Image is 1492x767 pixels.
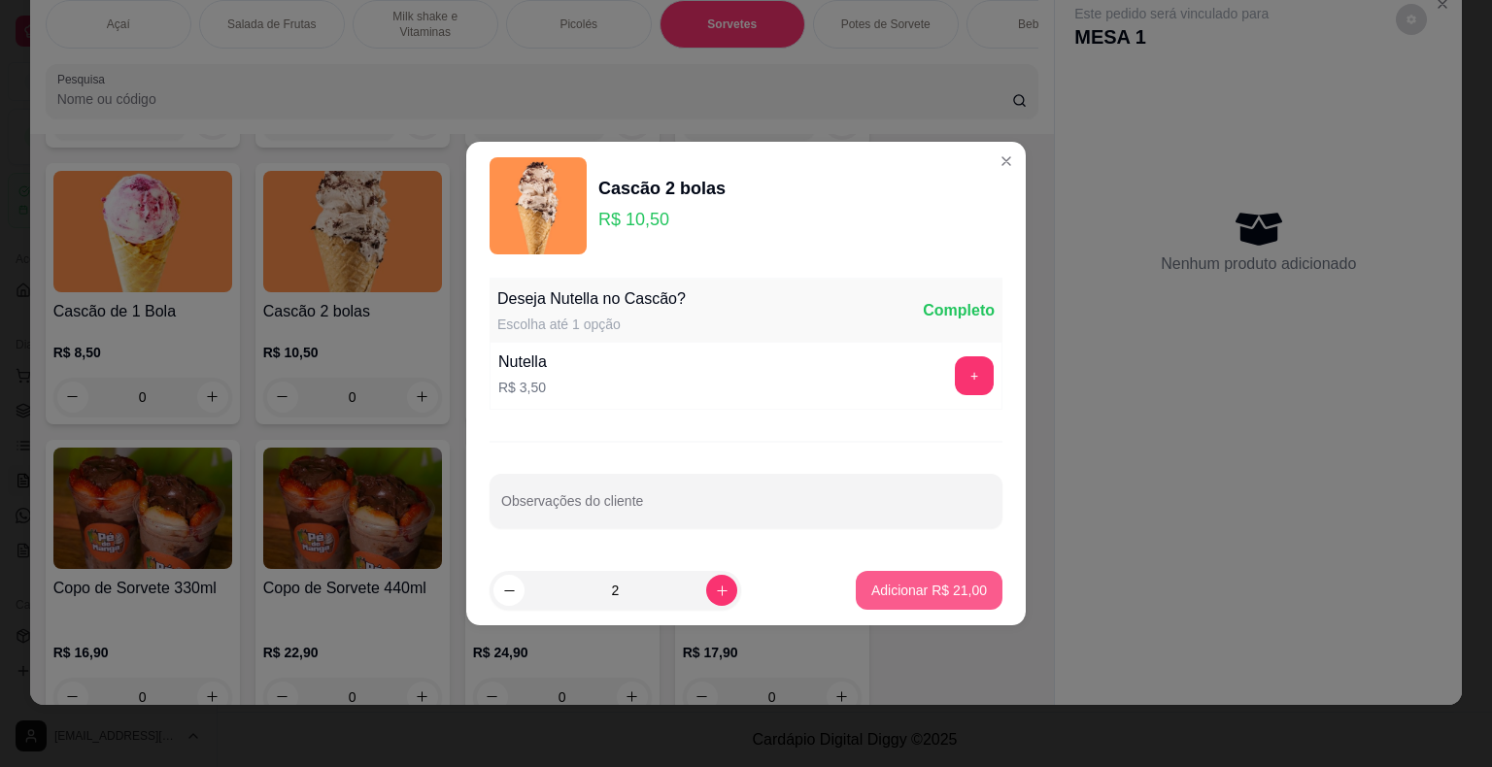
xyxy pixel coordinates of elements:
div: Completo [923,299,995,322]
input: Observações do cliente [501,499,991,518]
button: increase-product-quantity [706,575,737,606]
div: Deseja Nutella no Cascão? [497,287,686,311]
button: Adicionar R$ 21,00 [856,571,1002,610]
img: product-image [490,157,587,254]
button: add [955,356,994,395]
p: R$ 10,50 [598,206,726,233]
p: R$ 3,50 [498,378,547,397]
button: decrease-product-quantity [493,575,525,606]
p: Adicionar R$ 21,00 [871,581,987,600]
button: Close [991,146,1022,177]
div: Escolha até 1 opção [497,315,686,334]
div: Nutella [498,350,547,374]
div: Cascão 2 bolas [598,175,726,202]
